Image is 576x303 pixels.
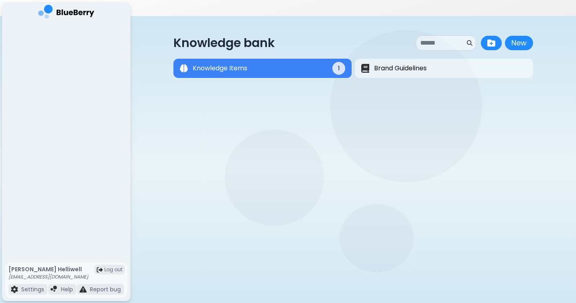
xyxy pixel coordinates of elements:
img: company logo [38,5,94,21]
button: Knowledge ItemsKnowledge Items1 [173,59,352,78]
p: Report bug [90,286,121,293]
button: Brand GuidelinesBrand Guidelines [355,59,533,78]
img: search icon [467,40,472,46]
p: [EMAIL_ADDRESS][DOMAIN_NAME] [8,274,88,280]
img: file icon [79,286,87,293]
button: New [505,36,533,50]
img: logout [97,267,103,273]
img: folder plus icon [487,39,495,47]
img: file icon [51,286,58,293]
span: Log out [104,266,122,273]
p: Help [61,286,73,293]
p: [PERSON_NAME] Helliwell [8,266,88,273]
img: Knowledge Items [180,64,188,72]
p: Settings [21,286,44,293]
span: 1 [338,65,340,72]
img: Brand Guidelines [361,64,369,73]
img: file icon [11,286,18,293]
span: Knowledge Items [193,63,247,73]
span: Brand Guidelines [374,63,427,73]
p: Knowledge bank [173,36,275,50]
